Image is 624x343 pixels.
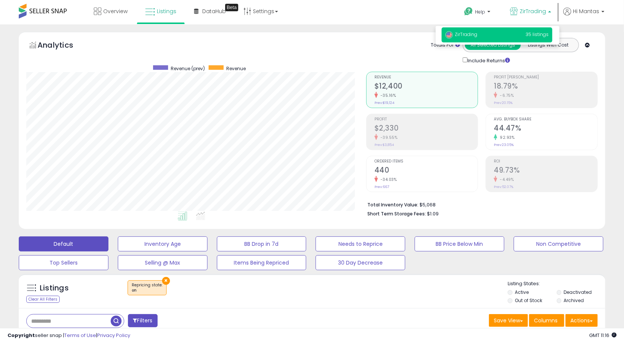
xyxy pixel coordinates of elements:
span: Profit [PERSON_NAME] [494,75,597,80]
button: Listings With Cost [520,40,576,50]
button: Selling @ Max [118,255,207,270]
button: Actions [565,314,598,327]
h5: Analytics [38,40,88,52]
span: DataHub [202,8,226,15]
div: seller snap | | [8,332,130,339]
b: Short Term Storage Fees: [367,211,426,217]
span: Overview [103,8,128,15]
small: 92.93% [497,135,514,140]
div: Include Returns [457,56,519,64]
span: Repricing state : [132,282,162,293]
small: -34.03% [378,177,397,182]
b: Total Inventory Value: [367,202,418,208]
small: -35.16% [378,93,396,98]
span: Profit [374,117,478,122]
small: -39.55% [378,135,398,140]
span: ZirTrading [520,8,546,15]
h2: $2,330 [374,124,478,134]
h2: 18.79% [494,82,597,92]
button: BB Drop in 7d [217,236,307,251]
h5: Listings [40,283,69,293]
span: Revenue [374,75,478,80]
span: Avg. Buybox Share [494,117,597,122]
button: BB Price Below Min [415,236,504,251]
li: $5,068 [367,200,592,209]
label: Deactivated [564,289,592,295]
button: All Selected Listings [465,40,521,50]
div: Clear All Filters [26,296,60,303]
label: Active [515,289,529,295]
div: Totals For [431,42,460,49]
span: Hi Mantas [573,8,599,15]
button: Top Sellers [19,255,108,270]
span: 2025-09-15 11:16 GMT [589,332,616,339]
h2: 440 [374,166,478,176]
button: Inventory Age [118,236,207,251]
button: × [162,277,170,285]
strong: Copyright [8,332,35,339]
button: Columns [529,314,564,327]
a: Terms of Use [64,332,96,339]
label: Out of Stock [515,297,543,304]
h2: 44.47% [494,124,597,134]
label: Archived [564,297,584,304]
span: Ordered Items [374,159,478,164]
span: 35 listings [526,31,549,38]
small: Prev: 52.07% [494,185,513,189]
h2: $12,400 [374,82,478,92]
a: Privacy Policy [97,332,130,339]
button: Needs to Reprice [316,236,405,251]
button: Save View [489,314,528,327]
small: -6.75% [497,93,514,98]
a: Help [458,1,498,24]
span: ROI [494,159,597,164]
button: Filters [128,314,157,327]
span: Revenue (prev) [171,65,205,72]
small: Prev: 23.05% [494,143,514,147]
small: Prev: $3,854 [374,143,394,147]
span: $1.09 [427,210,439,217]
small: Prev: $19,124 [374,101,394,105]
small: Prev: 667 [374,185,389,189]
small: -4.49% [497,177,514,182]
span: Columns [534,317,558,324]
div: on [132,288,162,293]
img: usa.png [445,31,453,39]
button: Non Competitive [514,236,603,251]
a: Hi Mantas [563,8,604,24]
span: ZirTrading [445,31,477,38]
button: Items Being Repriced [217,255,307,270]
button: 30 Day Decrease [316,255,405,270]
h2: 49.73% [494,166,597,176]
span: Listings [157,8,176,15]
i: Get Help [464,7,473,16]
p: Listing States: [508,280,605,287]
button: Default [19,236,108,251]
div: Tooltip anchor [225,4,238,11]
span: Help [475,9,485,15]
small: Prev: 20.15% [494,101,513,105]
span: Revenue [226,65,246,72]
